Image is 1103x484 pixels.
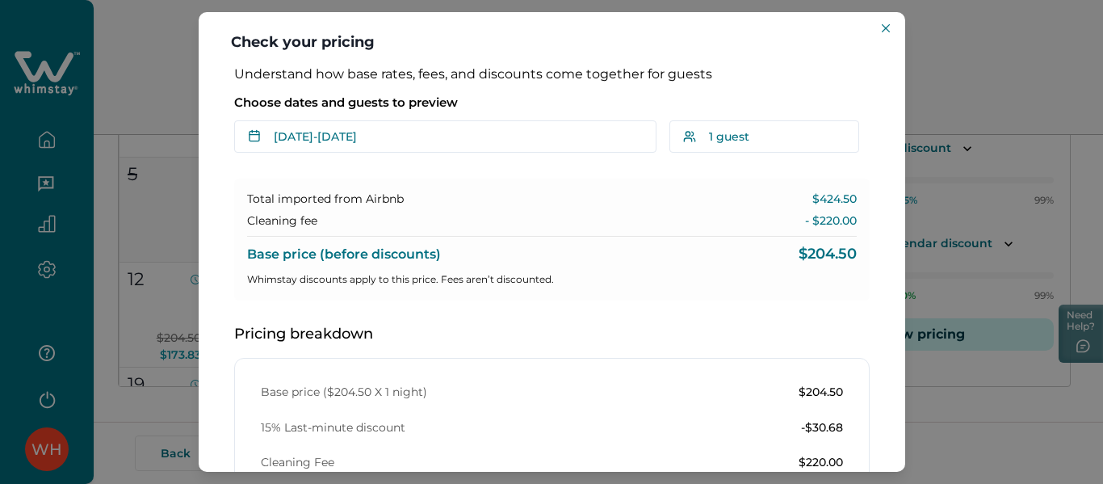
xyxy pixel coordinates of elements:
[805,213,857,229] p: - $220.00
[234,326,870,343] p: Pricing breakdown
[669,120,859,153] button: 1 guest
[669,120,870,153] button: 1 guest
[812,191,857,208] p: $424.50
[247,246,441,263] p: Base price (before discounts)
[234,95,870,111] p: Choose dates and guests to preview
[199,12,905,66] header: Check your pricing
[801,420,843,436] p: -$30.68
[247,271,857,288] p: Whimstay discounts apply to this price. Fees aren’t discounted.
[876,19,895,38] button: Close
[247,213,317,229] p: Cleaning fee
[261,385,427,401] p: Base price ($204.50 X 1 night)
[799,246,857,263] p: $204.50
[799,455,843,471] p: $220.00
[247,191,404,208] p: Total imported from Airbnb
[261,455,334,471] p: Cleaning Fee
[799,385,843,401] p: $204.50
[234,120,656,153] button: [DATE]-[DATE]
[234,66,870,82] p: Understand how base rates, fees, and discounts come together for guests
[261,420,405,436] p: 15% Last-minute discount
